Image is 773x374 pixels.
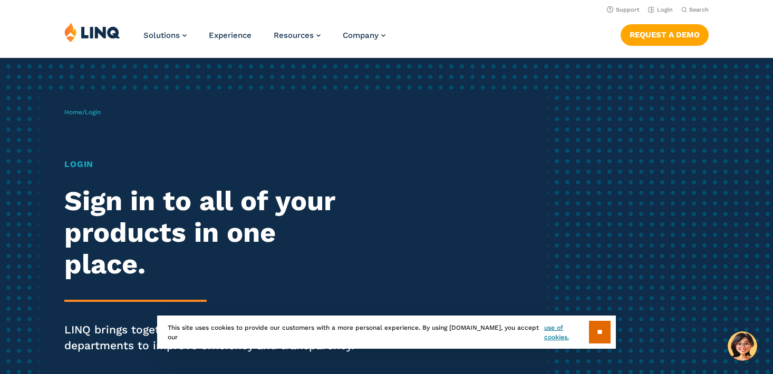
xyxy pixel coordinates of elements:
a: Company [343,31,385,40]
a: Solutions [143,31,187,40]
span: Login [85,109,101,116]
button: Open Search Bar [681,6,709,14]
a: Support [607,6,640,13]
a: Resources [274,31,321,40]
span: Solutions [143,31,180,40]
p: LINQ brings together students, parents and all your departments to improve efficiency and transpa... [64,322,362,353]
span: Search [689,6,709,13]
img: LINQ | K‑12 Software [64,22,120,42]
a: Login [648,6,673,13]
h2: Sign in to all of your products in one place. [64,185,362,280]
div: This site uses cookies to provide our customers with a more personal experience. By using [DOMAIN... [157,316,616,349]
a: Request a Demo [621,24,709,45]
button: Hello, have a question? Let’s chat. [728,331,757,361]
span: Company [343,31,379,40]
nav: Button Navigation [621,22,709,45]
a: Home [64,109,82,116]
span: Resources [274,31,314,40]
a: Experience [209,31,252,40]
a: use of cookies. [544,323,589,342]
span: / [64,109,101,116]
h1: Login [64,158,362,171]
nav: Primary Navigation [143,22,385,57]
